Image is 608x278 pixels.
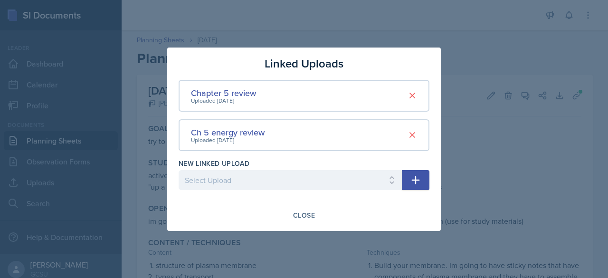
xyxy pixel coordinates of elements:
div: Close [293,211,315,219]
label: New Linked Upload [179,159,249,168]
div: Uploaded [DATE] [191,136,265,144]
div: Chapter 5 review [191,86,256,99]
button: Close [287,207,321,223]
h3: Linked Uploads [265,55,343,72]
div: Uploaded [DATE] [191,96,256,105]
div: Ch 5 energy review [191,126,265,139]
